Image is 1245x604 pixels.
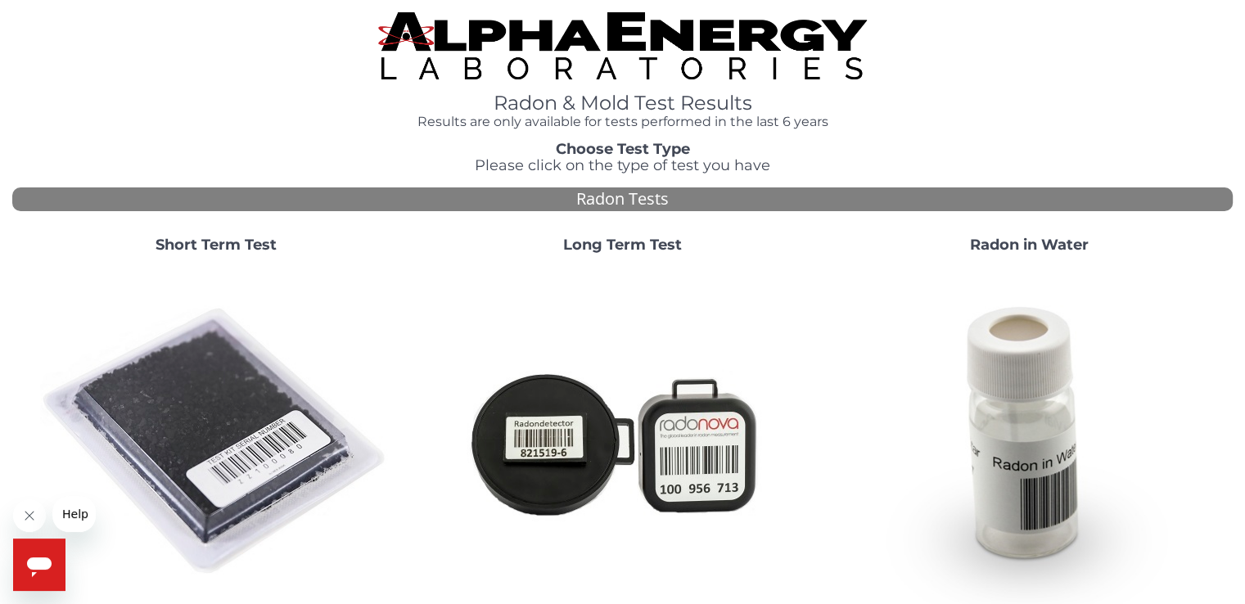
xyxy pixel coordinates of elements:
[563,236,682,254] strong: Long Term Test
[52,496,96,532] iframe: Message from company
[378,92,866,114] h1: Radon & Mold Test Results
[556,140,690,158] strong: Choose Test Type
[378,12,866,79] img: TightCrop.jpg
[378,115,866,129] h4: Results are only available for tests performed in the last 6 years
[475,156,770,174] span: Please click on the type of test you have
[13,499,46,532] iframe: Close message
[13,539,65,591] iframe: Button to launch messaging window
[12,187,1233,211] div: Radon Tests
[156,236,277,254] strong: Short Term Test
[970,236,1089,254] strong: Radon in Water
